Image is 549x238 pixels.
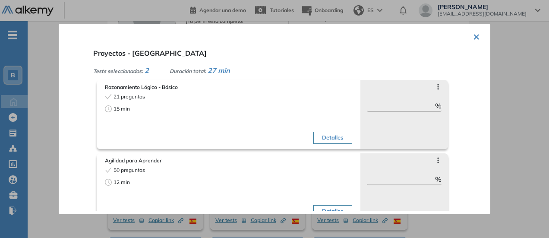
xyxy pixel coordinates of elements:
span: clock-circle [105,105,112,112]
span: 15 min [114,105,130,112]
span: 2 [145,66,149,74]
span: % [435,174,442,184]
span: % [435,100,442,111]
button: Detalles [313,132,352,144]
span: check [105,166,112,173]
span: Proyectos - [GEOGRAPHIC_DATA] [93,48,207,57]
button: Detalles [313,205,352,217]
span: 27 min [208,66,230,74]
span: Razonamiento Lógico - Básico [105,83,352,91]
span: 12 min [114,178,130,186]
span: Agilidad para Aprender [105,156,352,164]
span: 50 preguntas [114,166,145,174]
button: × [473,27,480,44]
span: check [105,93,112,100]
span: 21 preguntas [114,92,145,100]
span: Tests seleccionados: [93,67,143,74]
span: clock-circle [105,178,112,185]
span: Duración total: [170,67,206,74]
